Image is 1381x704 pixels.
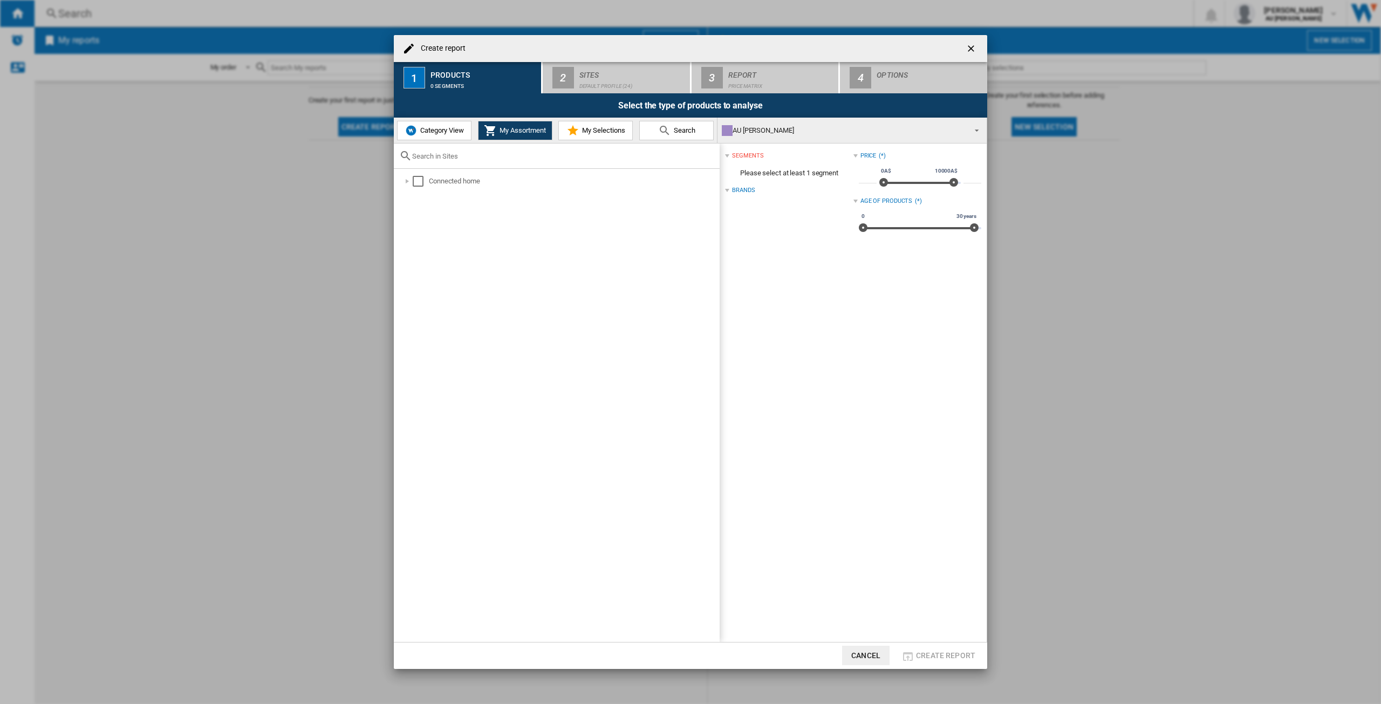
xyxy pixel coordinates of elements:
button: 1 Products 0 segments [394,62,542,93]
span: Please select at least 1 segment [725,163,853,183]
span: Search [671,126,695,134]
span: 0A$ [879,167,893,175]
div: Products [430,66,537,78]
div: AU [PERSON_NAME] [722,123,965,138]
span: 30 years [955,212,978,221]
button: My Selections [558,121,633,140]
button: 3 Report Price Matrix [692,62,840,93]
button: 2 Sites Default profile (24) [543,62,691,93]
div: Price [860,152,877,160]
h4: Create report [415,43,466,54]
button: Category View [397,121,471,140]
button: Create report [898,646,979,665]
div: Brands [732,186,755,195]
button: Search [639,121,714,140]
div: Options [877,66,983,78]
md-checkbox: Select [413,176,429,187]
div: Age of products [860,197,913,206]
div: Report [728,66,835,78]
div: 2 [552,67,574,88]
div: 1 [404,67,425,88]
div: Default profile (24) [579,78,686,89]
div: Sites [579,66,686,78]
button: 4 Options [840,62,987,93]
span: Category View [418,126,464,134]
span: 0 [860,212,866,221]
div: Select the type of products to analyse [394,93,987,118]
div: Connected home [429,176,718,187]
ng-md-icon: getI18NText('BUTTONS.CLOSE_DIALOG') [966,43,979,56]
button: getI18NText('BUTTONS.CLOSE_DIALOG') [961,38,983,59]
img: wiser-icon-blue.png [405,124,418,137]
span: Create report [916,651,975,660]
button: My Assortment [478,121,552,140]
span: 10000A$ [933,167,959,175]
div: 0 segments [430,78,537,89]
span: My Selections [579,126,625,134]
div: Price Matrix [728,78,835,89]
input: Search in Sites [412,152,714,160]
div: segments [732,152,763,160]
div: 4 [850,67,871,88]
span: My Assortment [497,126,546,134]
div: 3 [701,67,723,88]
button: Cancel [842,646,890,665]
